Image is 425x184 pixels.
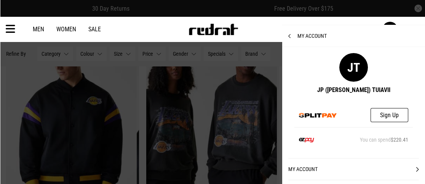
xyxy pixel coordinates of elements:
[299,138,314,142] img: Ezpay
[317,86,390,94] div: JP ([PERSON_NAME]) Tuiavii
[391,137,408,143] span: $220.41
[288,158,419,180] a: My Account
[288,33,327,39] span: My Account
[360,137,408,143] div: You can spend
[33,26,44,33] a: Men
[56,26,76,33] a: Women
[88,26,101,33] a: Sale
[6,3,29,26] button: Open LiveChat chat widget
[371,108,408,122] a: Sign Up
[188,24,238,35] img: Redrat logo
[299,113,337,118] img: Splitpay
[339,53,368,82] div: JT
